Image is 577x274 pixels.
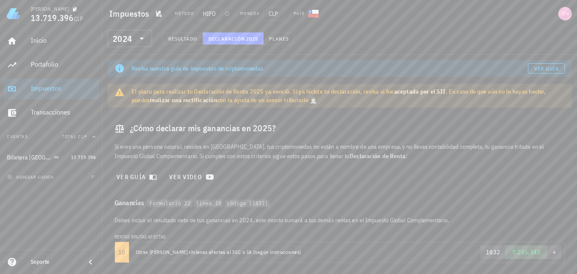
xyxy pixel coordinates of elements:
div: Método [175,10,194,17]
td: 10 [115,242,129,262]
span: 13.719.396 [71,154,96,160]
a: Transacciones [3,103,99,123]
pre: 1032 [486,248,500,256]
div: Portafolio [31,60,96,68]
span: agregar cuenta [9,174,54,180]
div: El plazo para realizar tu Declaración de Renta 2025 ya venció. Si ya hiciste tu declaración, revi... [132,87,565,104]
div: 2024 [113,35,132,43]
div: Revisa nuestra guía de impuestos de criptomonedas [132,64,528,73]
strong: Declaración de Renta [350,152,406,160]
code: Formulario 22 [147,200,193,208]
a: Impuestos [3,79,99,99]
button: Declaración 2025 [203,32,264,44]
div: País [294,10,305,17]
div: ¿Cómo declarar mis ganancias en 2025? [108,115,572,142]
span: CLP [263,7,284,21]
a: realizar una rectificación [150,96,218,104]
button: Resultado [162,32,203,44]
span: 13.719.396 [31,12,74,24]
span: Planes [269,35,289,42]
pre: + [552,248,556,256]
td: Otras [PERSON_NAME] chilenas afectas al IGC o IA (según instrucciones) [129,242,418,262]
div: 2024 [108,30,152,47]
div: Impuestos [31,84,96,92]
code: linea 10 [194,200,223,208]
span: Resultado [168,35,197,42]
img: LedgiFi [7,7,21,21]
h1: Impuestos [109,7,152,21]
small: RENTAS BRUTAS AFECTAS [114,234,166,240]
div: Transacciones [31,108,96,116]
div: avatar [558,7,572,21]
div: Billetera [GEOGRAPHIC_DATA] [7,154,52,161]
span: Total CLP [62,134,87,139]
a: Ver guía [528,63,565,74]
a: Portafolio [3,55,99,75]
span: Ver guía [534,65,559,72]
button: ver guía [113,169,162,185]
button: CuentasTotal CLP [3,127,99,147]
span: ver guía [116,173,158,181]
div: Moneda [240,10,260,17]
div: Inicio [31,36,96,44]
div: Soporte [31,259,79,265]
span: 7.245.343 [512,248,540,256]
div: CL-icon [308,9,319,19]
span: Ganancias [114,197,147,209]
a: Billetera [GEOGRAPHIC_DATA] 13.719.396 [3,147,99,168]
a: ver video [165,169,218,185]
a: Inicio [3,31,99,51]
button: Planes [264,32,295,44]
span: Declaración [208,35,246,42]
span: HIFO [197,7,221,21]
span: CLP [74,15,84,23]
span: 2025 [246,35,258,42]
div: [PERSON_NAME] [31,6,69,12]
p: Debes incluir el resultado neto de tus ganancias en 2024, este monto sumará a tus demás rentas en... [114,215,565,225]
a: aceptada por el SII [394,88,446,95]
div: Si eres una persona natural, resides en [GEOGRAPHIC_DATA], tus criptomonedas no están a nombre de... [109,137,570,166]
code: código [1032] [225,200,270,208]
button: agregar cuenta [5,173,58,181]
span: ver video [169,173,215,181]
